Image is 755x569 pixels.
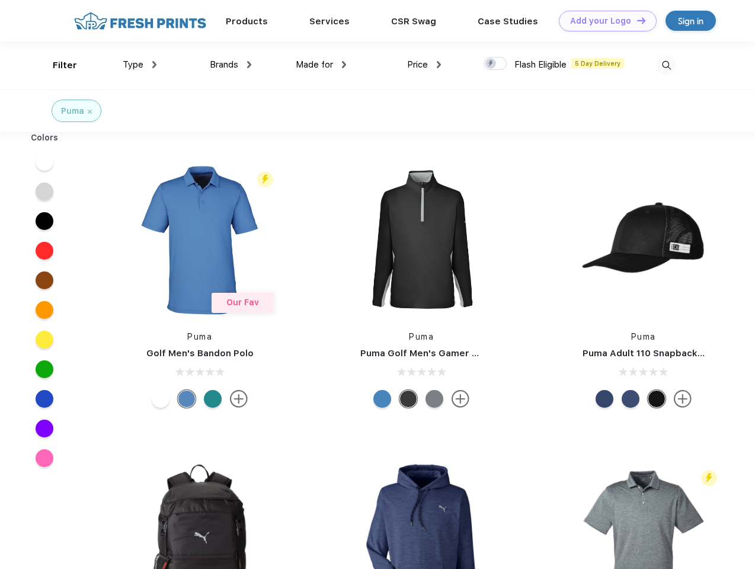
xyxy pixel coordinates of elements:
[570,16,631,26] div: Add your Logo
[426,390,443,408] div: Quiet Shade
[637,17,645,24] img: DT
[360,348,548,359] a: Puma Golf Men's Gamer Golf Quarter-Zip
[565,161,722,319] img: func=resize&h=266
[210,59,238,70] span: Brands
[701,470,717,486] img: flash_active_toggle.svg
[674,390,692,408] img: more.svg
[152,390,169,408] div: Bright White
[22,132,68,144] div: Colors
[146,348,254,359] a: Golf Men's Bandon Polo
[187,332,212,341] a: Puma
[343,161,500,319] img: func=resize&h=266
[666,11,716,31] a: Sign in
[226,16,268,27] a: Products
[178,390,196,408] div: Lake Blue
[121,161,279,319] img: func=resize&h=266
[622,390,639,408] div: Peacoat Qut Shd
[596,390,613,408] div: Peacoat with Qut Shd
[123,59,143,70] span: Type
[571,58,624,69] span: 5 Day Delivery
[296,59,333,70] span: Made for
[61,105,84,117] div: Puma
[230,390,248,408] img: more.svg
[407,59,428,70] span: Price
[152,61,156,68] img: dropdown.png
[53,59,77,72] div: Filter
[648,390,666,408] div: Pma Blk with Pma Blk
[342,61,346,68] img: dropdown.png
[373,390,391,408] div: Bright Cobalt
[409,332,434,341] a: Puma
[88,110,92,114] img: filter_cancel.svg
[437,61,441,68] img: dropdown.png
[71,11,210,31] img: fo%20logo%202.webp
[204,390,222,408] div: Green Lagoon
[391,16,436,27] a: CSR Swag
[657,56,676,75] img: desktop_search.svg
[631,332,656,341] a: Puma
[399,390,417,408] div: Puma Black
[678,14,703,28] div: Sign in
[309,16,350,27] a: Services
[226,298,259,307] span: Our Fav
[247,61,251,68] img: dropdown.png
[514,59,567,70] span: Flash Eligible
[257,171,273,187] img: flash_active_toggle.svg
[452,390,469,408] img: more.svg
